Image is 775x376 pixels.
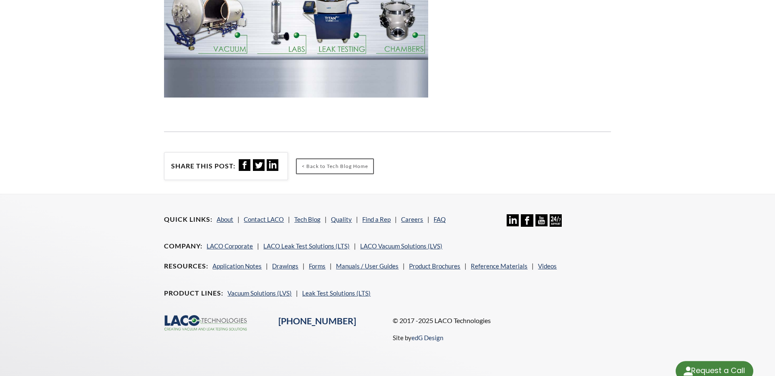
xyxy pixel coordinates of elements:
[164,242,202,251] h4: Company
[272,262,298,270] a: Drawings
[207,242,253,250] a: LACO Corporate
[244,216,284,223] a: Contact LACO
[309,262,326,270] a: Forms
[538,262,557,270] a: Videos
[550,214,562,226] img: 24/7 Support Icon
[393,315,611,326] p: © 2017 -2025 LACO Technologies
[212,262,262,270] a: Application Notes
[263,242,350,250] a: LACO Leak Test Solutions (LTS)
[278,316,356,326] a: [PHONE_NUMBER]
[294,216,321,223] a: Tech Blog
[227,289,292,297] a: Vacuum Solutions (LVS)
[409,262,460,270] a: Product Brochures
[296,158,374,175] a: < Back to Tech Blog Home
[362,216,391,223] a: Find a Rep
[401,216,423,223] a: Careers
[550,221,562,228] a: 24/7 Support
[164,215,212,224] h4: Quick Links
[302,289,371,297] a: Leak Test Solutions (LTS)
[217,216,233,223] a: About
[171,162,235,170] h4: Share this post:
[393,333,443,343] p: Site by
[164,262,208,271] h4: Resources
[331,216,352,223] a: Quality
[471,262,528,270] a: Reference Materials
[336,262,399,270] a: Manuals / User Guides
[411,334,443,341] a: edG Design
[164,289,223,298] h4: Product Lines
[360,242,442,250] a: LACO Vacuum Solutions (LVS)
[434,216,446,223] a: FAQ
